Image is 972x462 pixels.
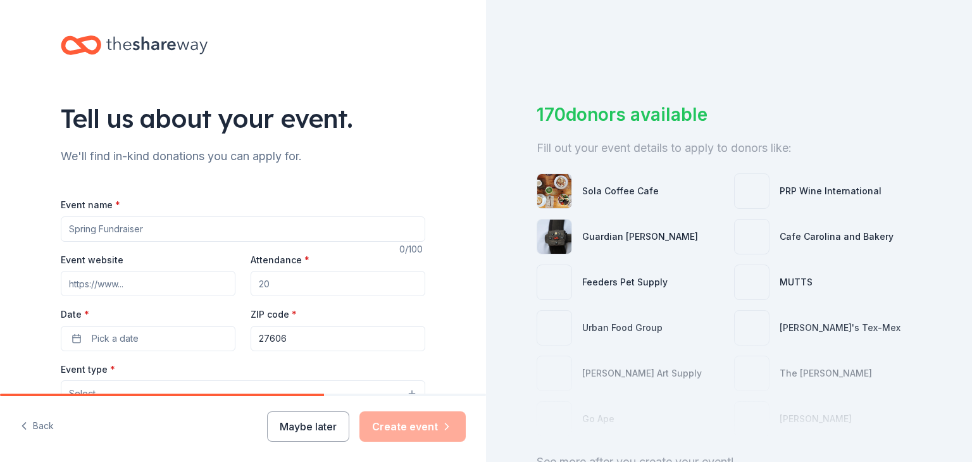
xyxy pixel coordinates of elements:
[61,308,235,321] label: Date
[251,271,425,296] input: 20
[735,174,769,208] img: photo for PRP Wine International
[537,101,921,128] div: 170 donors available
[780,275,813,290] div: MUTTS
[61,271,235,296] input: https://www...
[537,220,571,254] img: photo for Guardian Angel Device
[61,216,425,242] input: Spring Fundraiser
[735,265,769,299] img: photo for MUTTS
[61,380,425,407] button: Select
[92,331,139,346] span: Pick a date
[267,411,349,442] button: Maybe later
[780,229,894,244] div: Cafe Carolina and Bakery
[251,326,425,351] input: 12345 (U.S. only)
[582,184,659,199] div: Sola Coffee Cafe
[780,184,882,199] div: PRP Wine International
[582,275,668,290] div: Feeders Pet Supply
[537,174,571,208] img: photo for Sola Coffee Cafe
[61,254,123,266] label: Event website
[61,363,115,376] label: Event type
[251,308,297,321] label: ZIP code
[61,146,425,166] div: We'll find in-kind donations you can apply for.
[61,199,120,211] label: Event name
[61,326,235,351] button: Pick a date
[537,138,921,158] div: Fill out your event details to apply to donors like:
[537,265,571,299] img: photo for Feeders Pet Supply
[20,413,54,440] button: Back
[251,254,309,266] label: Attendance
[61,101,425,136] div: Tell us about your event.
[735,220,769,254] img: photo for Cafe Carolina and Bakery
[399,242,425,257] div: 0 /100
[69,386,96,401] span: Select
[582,229,698,244] div: Guardian [PERSON_NAME]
